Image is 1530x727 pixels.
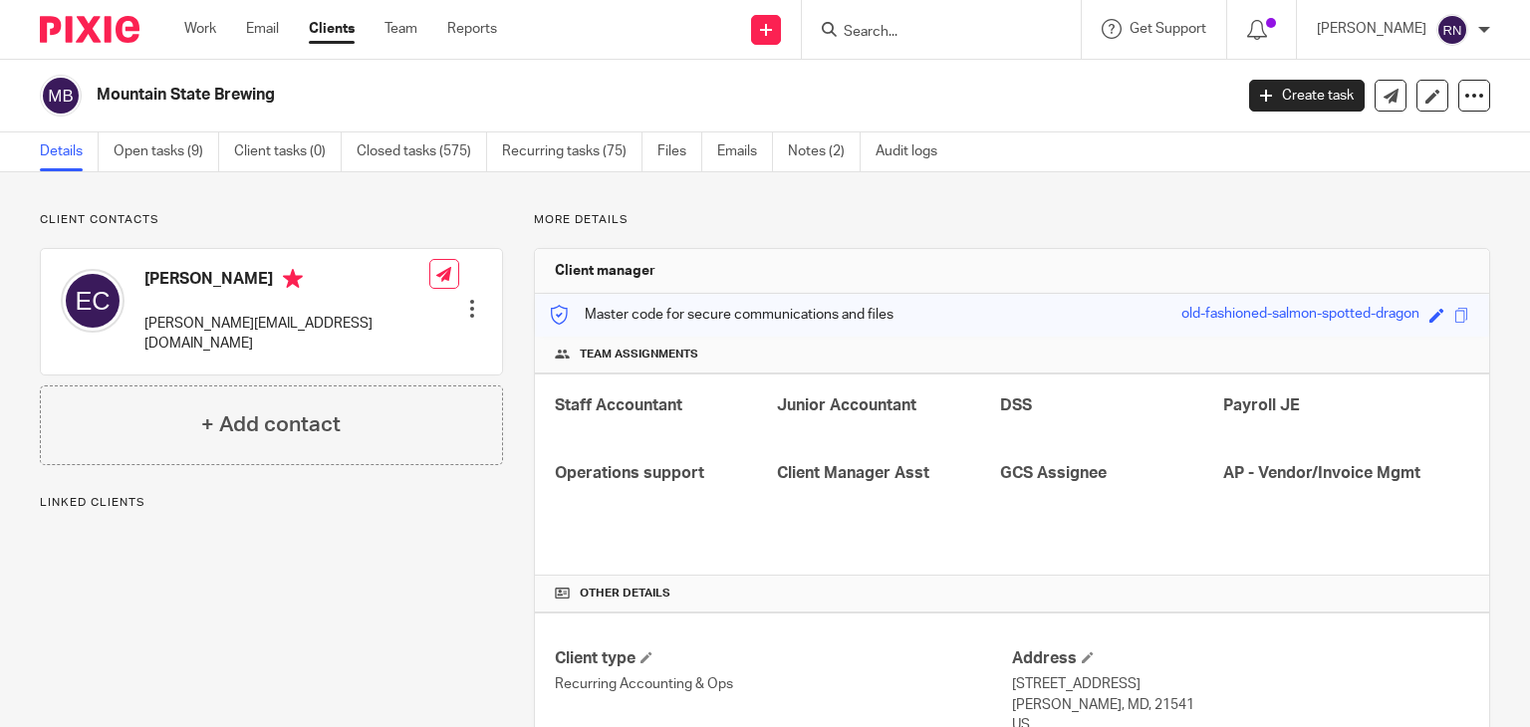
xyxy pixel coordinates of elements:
a: Recurring tasks (75) [502,132,642,171]
a: Notes (2) [788,132,861,171]
a: Edit client [1416,80,1448,112]
span: Edit code [1429,308,1444,323]
span: Operations support [555,465,704,481]
span: Client Manager Asst [777,465,929,481]
input: Search [842,24,1021,42]
span: GCS Assignee [1000,465,1107,481]
span: Get Support [1130,22,1206,36]
span: Team assignments [580,347,698,363]
p: Linked clients [40,495,503,511]
span: Staff Accountant [555,397,682,413]
img: svg%3E [40,75,82,117]
a: Open tasks (9) [114,132,219,171]
p: [PERSON_NAME][EMAIL_ADDRESS][DOMAIN_NAME] [144,314,429,355]
a: Team [384,19,417,39]
h4: Client type [555,648,1012,669]
a: Email [246,19,279,39]
span: Junior Accountant [777,397,916,413]
p: Master code for secure communications and files [550,305,893,325]
a: Audit logs [876,132,952,171]
div: old-fashioned-salmon-spotted-dragon [1181,304,1419,327]
span: Change Client type [640,651,652,663]
span: Edit Address [1082,651,1094,663]
p: More details [534,212,1490,228]
a: Send new email [1375,80,1406,112]
span: DSS [1000,397,1032,413]
a: Files [657,132,702,171]
img: Pixie [40,16,139,43]
span: Other details [580,586,670,602]
a: Create task [1249,80,1365,112]
img: svg%3E [61,269,125,333]
a: Work [184,19,216,39]
a: Reports [447,19,497,39]
a: Closed tasks (575) [357,132,487,171]
span: Copy to clipboard [1454,308,1469,323]
a: Client tasks (0) [234,132,342,171]
h4: + Add contact [201,409,341,440]
p: Client contacts [40,212,503,228]
p: [PERSON_NAME] [1317,19,1426,39]
p: Recurring Accounting & Ops [555,674,1012,694]
span: AP - Vendor/Invoice Mgmt [1223,465,1420,481]
h2: Mountain State Brewing [97,85,995,106]
i: Primary [283,269,303,289]
span: Payroll JE [1223,397,1300,413]
a: Clients [309,19,355,39]
img: svg%3E [1436,14,1468,46]
h3: Client manager [555,261,655,281]
a: Emails [717,132,773,171]
a: Details [40,132,99,171]
p: [STREET_ADDRESS] [1012,674,1469,694]
h4: [PERSON_NAME] [144,269,429,294]
p: [PERSON_NAME], MD, 21541 [1012,695,1469,715]
h4: Address [1012,648,1469,669]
